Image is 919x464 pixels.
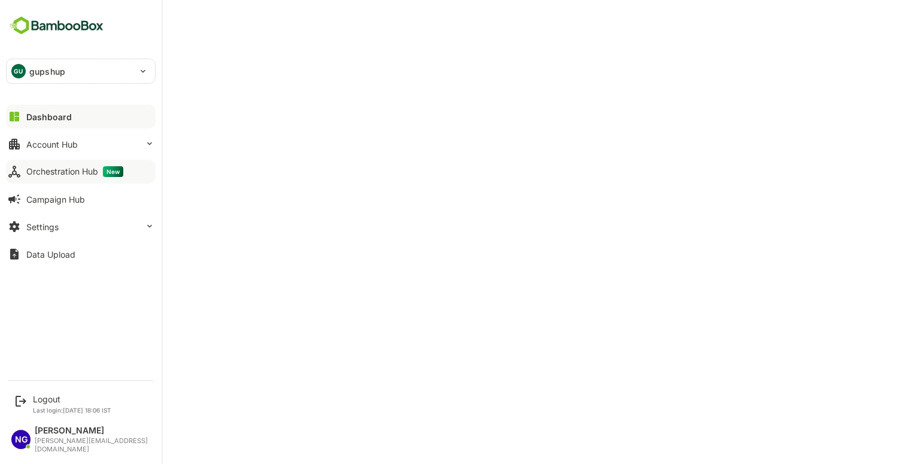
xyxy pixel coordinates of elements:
[26,222,59,232] div: Settings
[35,426,150,436] div: [PERSON_NAME]
[6,215,156,239] button: Settings
[11,64,26,78] div: GU
[6,132,156,156] button: Account Hub
[33,394,111,404] div: Logout
[7,59,155,83] div: GUgupshup
[26,139,78,149] div: Account Hub
[35,437,150,453] div: [PERSON_NAME][EMAIL_ADDRESS][DOMAIN_NAME]
[6,105,156,129] button: Dashboard
[6,187,156,211] button: Campaign Hub
[26,112,72,122] div: Dashboard
[6,14,107,37] img: BambooboxFullLogoMark.5f36c76dfaba33ec1ec1367b70bb1252.svg
[29,65,65,78] p: gupshup
[33,407,111,414] p: Last login: [DATE] 18:06 IST
[11,430,31,449] div: NG
[26,249,75,260] div: Data Upload
[26,194,85,204] div: Campaign Hub
[6,160,156,184] button: Orchestration HubNew
[6,242,156,266] button: Data Upload
[26,166,123,177] div: Orchestration Hub
[103,166,123,177] span: New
